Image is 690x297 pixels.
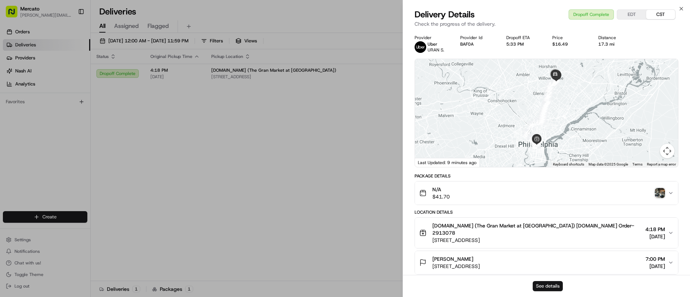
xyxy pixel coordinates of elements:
span: $41.70 [432,193,450,200]
span: [DOMAIN_NAME] (The Gran Market at [GEOGRAPHIC_DATA]) [DOMAIN_NAME] Order-2913078 [432,222,643,237]
span: API Documentation [68,105,116,112]
span: [DATE] [645,263,665,270]
button: EDT [617,10,646,19]
button: BAF0A [460,41,474,47]
div: We're available if you need us! [25,76,92,82]
span: Pylon [72,123,88,128]
img: photo_proof_of_delivery image [655,188,665,198]
button: [DOMAIN_NAME] (The Gran Market at [GEOGRAPHIC_DATA]) [DOMAIN_NAME] Order-2913078[STREET_ADDRESS]4... [415,218,678,248]
div: 43 [551,78,559,86]
div: 28 [538,117,546,125]
div: Distance [598,35,633,41]
span: [STREET_ADDRESS] [432,237,643,244]
div: Provider [415,35,449,41]
button: [PERSON_NAME][STREET_ADDRESS]7:00 PM[DATE] [415,251,678,274]
span: [STREET_ADDRESS] [432,263,480,270]
div: Location Details [415,209,678,215]
button: CST [646,10,675,19]
span: 7:00 PM [645,255,665,263]
div: 5:33 PM [506,41,541,47]
div: 💻 [61,106,67,112]
button: See details [533,281,563,291]
button: N/A$41.70photo_proof_of_delivery image [415,181,678,205]
div: 25 [523,129,531,137]
div: 34 [541,103,549,111]
span: URAN S. [428,47,444,53]
div: 24 [527,135,535,143]
div: 41 [547,79,555,87]
button: Map camera controls [660,144,674,158]
span: [DATE] [645,233,665,240]
div: 32 [540,108,548,116]
img: uber-new-logo.jpeg [415,41,426,53]
div: 26 [527,121,535,129]
a: Report a map error [647,162,676,166]
a: Powered byPylon [51,122,88,128]
span: [PERSON_NAME] [432,255,473,263]
a: Open this area in Google Maps (opens a new window) [417,158,441,167]
a: 💻API Documentation [58,102,119,115]
p: Welcome 👋 [7,29,132,41]
a: 📗Knowledge Base [4,102,58,115]
div: 40 [545,84,553,92]
img: 1736555255976-a54dd68f-1ca7-489b-9aae-adbdc363a1c4 [7,69,20,82]
span: 4:18 PM [645,226,665,233]
div: Start new chat [25,69,119,76]
span: Delivery Details [415,9,475,20]
div: 23 [530,139,538,147]
div: 37 [544,93,552,101]
div: 36 [543,98,551,106]
span: Map data ©2025 Google [589,162,628,166]
div: 38 [544,91,552,99]
div: Price [552,35,587,41]
input: Clear [19,47,120,54]
button: Start new chat [123,71,132,80]
div: 30 [539,113,547,121]
a: Terms [632,162,643,166]
img: Nash [7,7,22,22]
div: 39 [545,88,553,96]
div: Provider Id [460,35,495,41]
div: 📗 [7,106,13,112]
span: N/A [432,186,450,193]
div: 42 [551,78,559,86]
div: 29 [539,116,546,124]
span: Uber [428,41,437,47]
div: Dropoff ETA [506,35,541,41]
img: Google [417,158,441,167]
div: $16.49 [552,41,587,47]
div: Package Details [415,173,678,179]
div: 33 [540,106,548,114]
button: Keyboard shortcuts [553,162,584,167]
span: Knowledge Base [14,105,55,112]
div: 11 [533,141,541,149]
div: 35 [542,100,550,108]
div: 31 [539,111,547,119]
div: 27 [535,117,543,125]
div: Last Updated: 9 minutes ago [415,158,480,167]
p: Check the progress of the delivery. [415,20,678,28]
div: 17.3 mi [598,41,633,47]
div: 1 [529,133,537,141]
